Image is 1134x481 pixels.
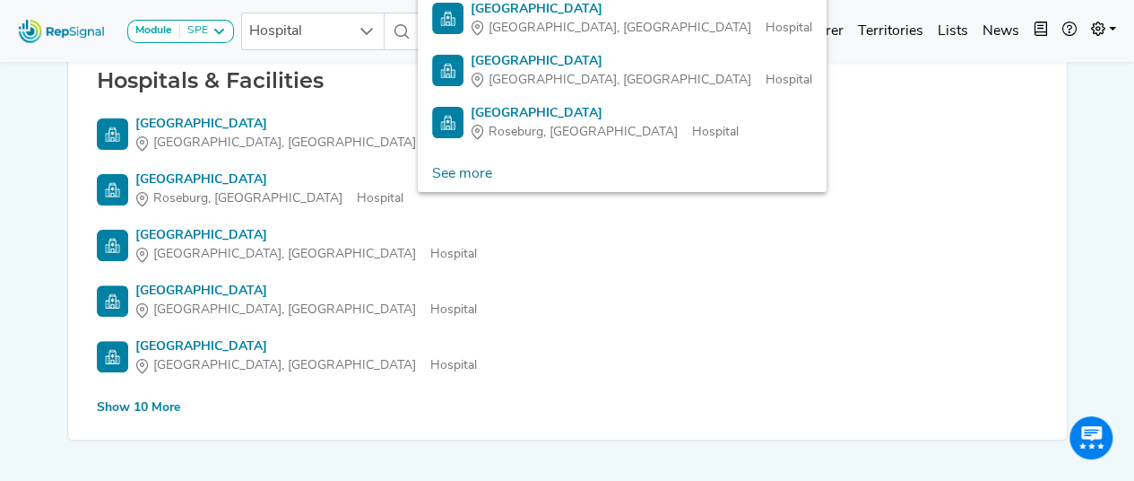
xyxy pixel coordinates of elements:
span: Roseburg, [GEOGRAPHIC_DATA] [153,189,342,208]
div: Hospital [135,245,477,264]
h2: Hospitals & Facilities [90,68,1045,94]
img: Hospital Search Icon [97,230,128,261]
a: [GEOGRAPHIC_DATA][GEOGRAPHIC_DATA], [GEOGRAPHIC_DATA]Hospital [97,337,1038,375]
span: [GEOGRAPHIC_DATA], [GEOGRAPHIC_DATA] [153,245,416,264]
a: Lists [931,13,975,49]
a: [GEOGRAPHIC_DATA][GEOGRAPHIC_DATA], [GEOGRAPHIC_DATA]Hospital [432,52,812,90]
button: ModuleSPE [127,20,234,43]
span: Hospital [242,13,350,49]
div: Hospital [135,134,477,153]
div: [GEOGRAPHIC_DATA] [135,226,477,245]
div: Hospital [135,356,477,375]
div: [GEOGRAPHIC_DATA] [471,52,812,71]
div: SPE [180,24,208,39]
button: Intel Book [1026,13,1055,49]
div: Hospital [135,189,403,208]
a: See more [418,156,506,192]
div: Hospital [135,301,477,319]
img: Hospital Search Icon [432,3,463,34]
a: [GEOGRAPHIC_DATA]Roseburg, [GEOGRAPHIC_DATA]Hospital [432,104,812,142]
span: [GEOGRAPHIC_DATA], [GEOGRAPHIC_DATA] [489,19,751,38]
div: [GEOGRAPHIC_DATA] [471,104,739,123]
img: Hospital Search Icon [432,107,463,138]
img: Hospital Search Icon [432,55,463,86]
span: Roseburg, [GEOGRAPHIC_DATA] [489,123,678,142]
div: [GEOGRAPHIC_DATA] [135,282,477,301]
a: Territories [851,13,931,49]
span: [GEOGRAPHIC_DATA], [GEOGRAPHIC_DATA] [153,301,416,319]
div: Hospital [471,19,812,38]
span: [GEOGRAPHIC_DATA], [GEOGRAPHIC_DATA] [153,134,416,153]
strong: Module [135,25,172,36]
a: [GEOGRAPHIC_DATA][GEOGRAPHIC_DATA], [GEOGRAPHIC_DATA]Hospital [97,226,1038,264]
div: Hospital [471,71,812,90]
a: [GEOGRAPHIC_DATA][GEOGRAPHIC_DATA], [GEOGRAPHIC_DATA]Hospital [97,282,1038,319]
img: Hospital Search Icon [97,285,128,317]
li: Mercy Medical Center [418,45,827,97]
a: News [975,13,1026,49]
img: Hospital Search Icon [97,341,128,372]
li: Mercy Medical Center [418,97,827,149]
div: [GEOGRAPHIC_DATA] [135,171,403,189]
div: [GEOGRAPHIC_DATA] [135,337,477,356]
img: Hospital Search Icon [97,174,128,206]
a: [GEOGRAPHIC_DATA][GEOGRAPHIC_DATA], [GEOGRAPHIC_DATA]Hospital [97,115,1038,153]
div: Show 10 More [97,398,180,417]
span: [GEOGRAPHIC_DATA], [GEOGRAPHIC_DATA] [153,356,416,375]
a: [GEOGRAPHIC_DATA]Roseburg, [GEOGRAPHIC_DATA]Hospital [97,171,1038,208]
div: Hospital [471,123,739,142]
span: [GEOGRAPHIC_DATA], [GEOGRAPHIC_DATA] [489,71,751,90]
div: [GEOGRAPHIC_DATA] [135,115,477,134]
img: Hospital Search Icon [97,118,128,150]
